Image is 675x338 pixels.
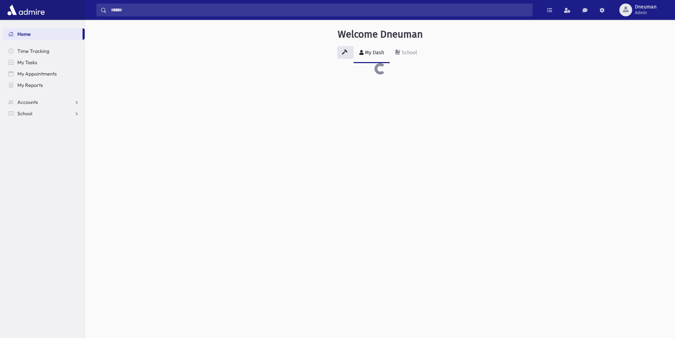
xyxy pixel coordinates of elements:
a: Accounts [3,96,85,108]
a: My Dash [354,43,390,63]
span: Time Tracking [17,48,49,54]
a: My Tasks [3,57,85,68]
div: My Dash [364,50,384,56]
span: Accounts [17,99,38,105]
span: My Reports [17,82,43,88]
input: Search [107,4,532,16]
span: Home [17,31,31,37]
a: Time Tracking [3,45,85,57]
a: Home [3,28,83,40]
a: My Reports [3,79,85,91]
a: School [3,108,85,119]
span: My Tasks [17,59,37,66]
div: School [400,50,417,56]
a: My Appointments [3,68,85,79]
span: Admin [635,10,657,16]
img: AdmirePro [6,3,46,17]
h3: Welcome Dneuman [338,28,423,40]
a: School [390,43,423,63]
span: Dneuman [635,4,657,10]
span: School [17,110,32,117]
span: My Appointments [17,71,57,77]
